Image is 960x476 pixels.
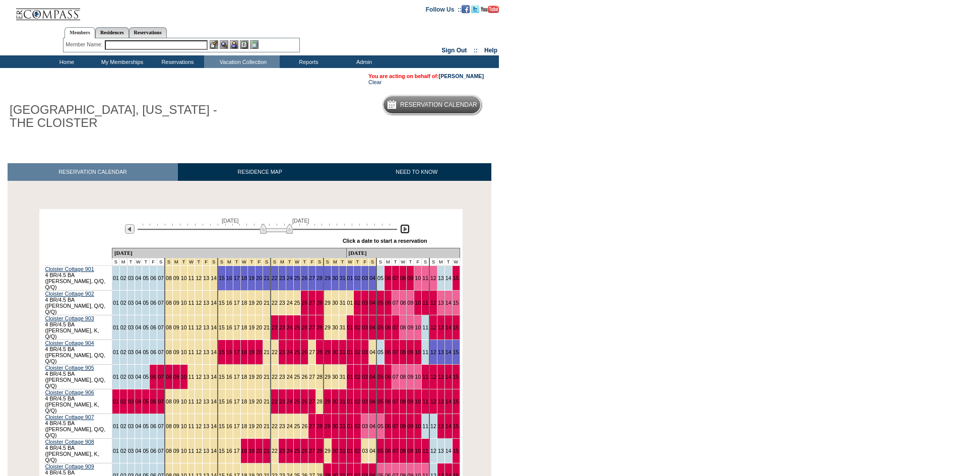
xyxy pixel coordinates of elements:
a: 28 [316,324,323,330]
a: 18 [241,398,247,404]
a: RESIDENCE MAP [178,163,342,181]
a: 04 [369,349,375,355]
a: 01 [113,275,119,281]
a: 26 [301,300,307,306]
a: 25 [294,349,300,355]
a: 02 [354,275,360,281]
td: Reservations [149,55,204,68]
a: 03 [362,324,368,330]
a: 08 [166,374,172,380]
a: 13 [438,300,444,306]
a: 01 [347,398,353,404]
a: 10 [181,349,187,355]
a: Clear [368,79,381,85]
a: 06 [150,374,156,380]
a: 01 [113,349,119,355]
a: 03 [362,349,368,355]
a: 19 [248,349,254,355]
a: 09 [407,349,413,355]
a: 03 [128,324,134,330]
a: RESERVATION CALENDAR [8,163,178,181]
a: 07 [158,349,164,355]
a: 31 [340,324,346,330]
a: 03 [128,300,134,306]
a: 02 [354,374,360,380]
a: 29 [325,349,331,355]
a: 04 [136,275,142,281]
td: Reports [280,55,335,68]
a: 14 [211,324,217,330]
a: 08 [400,349,406,355]
a: 16 [226,300,232,306]
a: 27 [309,300,315,306]
a: 23 [279,300,285,306]
a: 02 [354,398,360,404]
a: 01 [347,300,353,306]
a: 02 [120,275,126,281]
a: 12 [430,349,436,355]
a: 10 [415,300,421,306]
a: 04 [136,398,142,404]
a: 17 [234,398,240,404]
a: 04 [369,374,375,380]
a: Cloister Cottage 901 [45,266,94,272]
a: 04 [369,300,375,306]
a: 29 [325,324,331,330]
a: 09 [173,324,179,330]
a: 28 [316,275,323,281]
a: 25 [294,324,300,330]
a: 30 [332,300,338,306]
a: 25 [294,275,300,281]
a: Reservations [129,27,167,38]
a: 19 [248,300,254,306]
a: 03 [128,275,134,281]
a: 08 [166,275,172,281]
a: 27 [309,398,315,404]
a: 19 [248,324,254,330]
a: 19 [248,374,254,380]
a: 13 [203,374,209,380]
a: 15 [453,324,459,330]
img: b_calculator.gif [250,40,259,49]
a: 18 [241,374,247,380]
a: 17 [234,349,240,355]
a: 05 [377,275,383,281]
img: Next [400,224,410,234]
a: 02 [354,324,360,330]
a: 10 [181,324,187,330]
a: 03 [128,398,134,404]
a: 23 [279,324,285,330]
a: 02 [120,349,126,355]
a: 02 [120,300,126,306]
a: 22 [272,374,278,380]
a: 09 [407,300,413,306]
a: 05 [143,374,149,380]
a: 13 [438,374,444,380]
a: 17 [234,275,240,281]
a: 25 [294,374,300,380]
a: 12 [196,300,202,306]
a: 25 [294,398,300,404]
a: Cloister Cottage 902 [45,291,94,297]
a: 06 [150,300,156,306]
a: 20 [256,398,262,404]
a: 28 [316,349,323,355]
a: 18 [241,275,247,281]
a: 23 [279,398,285,404]
a: 23 [279,275,285,281]
a: 16 [226,324,232,330]
a: 11 [422,275,428,281]
a: 05 [377,300,383,306]
a: 08 [166,324,172,330]
a: 01 [113,324,119,330]
a: 19 [248,398,254,404]
a: 02 [354,349,360,355]
a: 05 [143,275,149,281]
a: 14 [211,275,217,281]
a: 21 [264,398,270,404]
a: 05 [143,349,149,355]
a: 22 [272,275,278,281]
a: 20 [256,324,262,330]
a: 18 [241,300,247,306]
td: Home [38,55,93,68]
